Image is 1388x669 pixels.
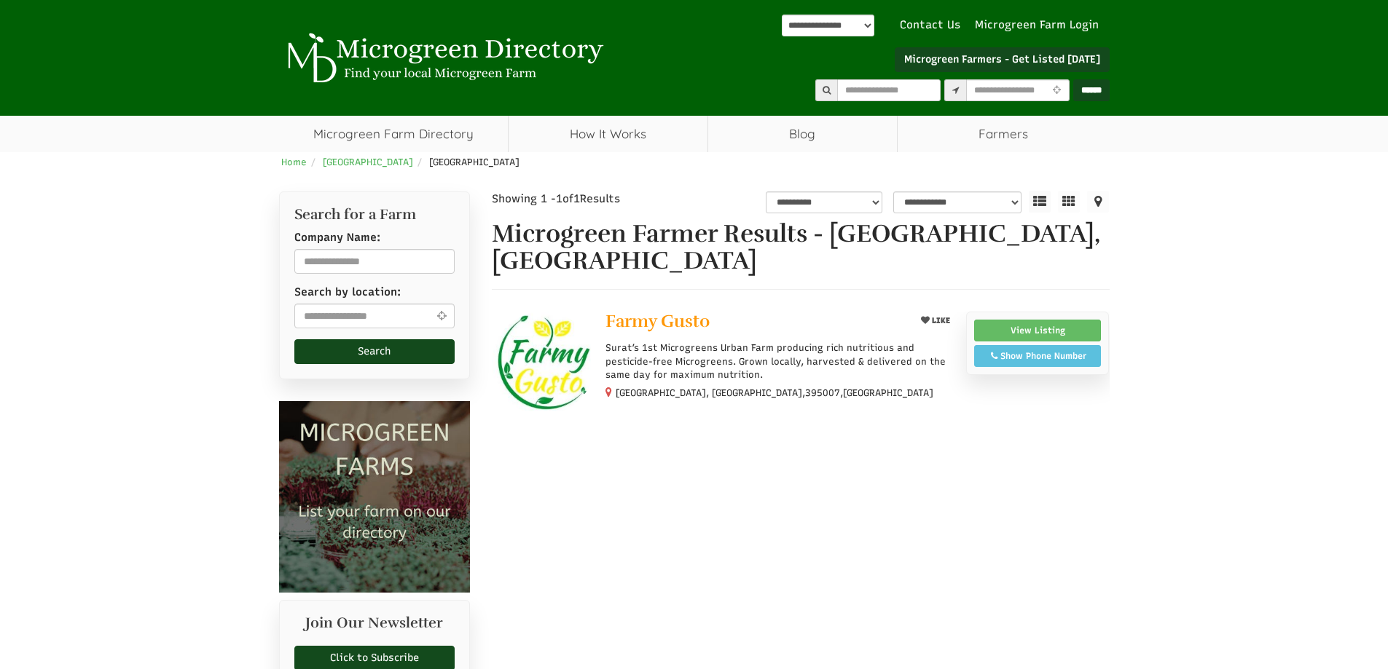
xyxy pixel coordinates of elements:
a: Farmy Gusto [605,312,903,334]
label: Company Name: [294,230,380,245]
a: Microgreen Farmers - Get Listed [DATE] [895,47,1110,72]
select: overall_rating_filter-1 [766,191,882,213]
i: Use Current Location [1049,86,1064,95]
div: Show Phone Number [982,349,1094,363]
select: Language Translate Widget [782,15,874,36]
h1: Microgreen Farmer Results - [GEOGRAPHIC_DATA], [GEOGRAPHIC_DATA] [492,221,1110,275]
span: 1 [556,192,562,205]
span: Farmy Gusto [605,310,710,332]
img: Microgreen Farms list your microgreen farm today [279,401,471,593]
div: Showing 1 - of Results [492,191,697,207]
h2: Join Our Newsletter [294,615,455,638]
i: Use Current Location [433,310,450,321]
a: Home [281,157,307,167]
a: How It Works [509,116,707,152]
span: Farmers [898,116,1110,152]
a: View Listing [974,320,1102,341]
small: [GEOGRAPHIC_DATA], [GEOGRAPHIC_DATA], , [616,387,933,398]
img: Microgreen Directory [279,33,607,84]
label: Search by location: [294,285,401,300]
a: Microgreen Farm Directory [279,116,509,152]
span: [GEOGRAPHIC_DATA] [843,387,933,400]
button: Search [294,339,455,364]
a: Blog [708,116,897,152]
div: Powered by [782,15,874,36]
p: Surat’s 1st Microgreens Urban Farm producing rich nutritious and pesticide-free Microgreens. Grow... [605,341,954,381]
span: [GEOGRAPHIC_DATA] [429,157,519,167]
img: Farmy Gusto [492,312,595,414]
select: sortbox-1 [893,191,1022,213]
a: Contact Us [893,17,968,33]
button: LIKE [916,312,955,330]
span: LIKE [930,316,950,325]
span: 1 [573,192,580,205]
a: Microgreen Farm Login [975,17,1106,33]
a: [GEOGRAPHIC_DATA] [323,157,413,167]
span: 395007 [805,387,840,400]
h2: Search for a Farm [294,207,455,223]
